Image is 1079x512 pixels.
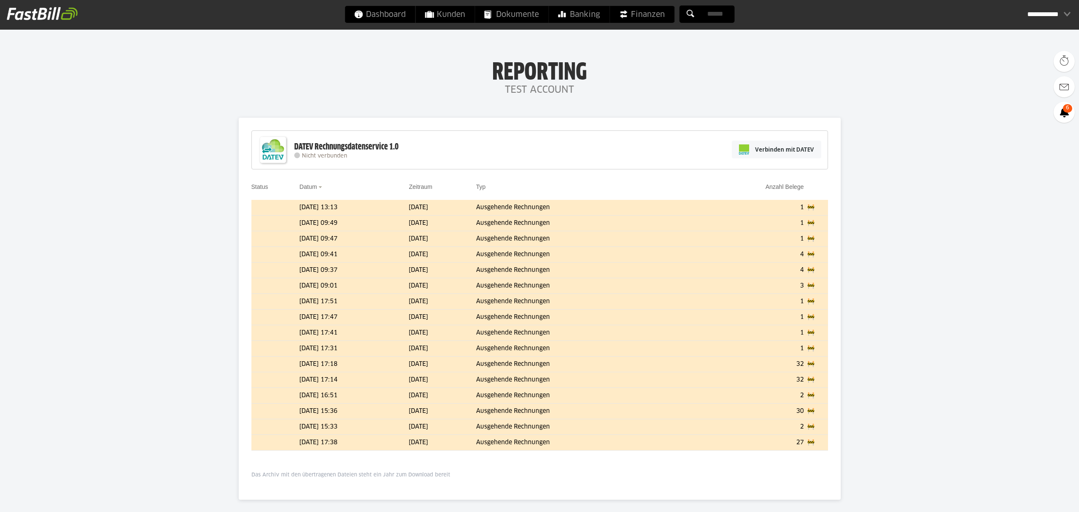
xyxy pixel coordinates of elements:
a: Banking [549,6,609,23]
td: Ausgehende Rechnungen [476,216,688,231]
td: [DATE] 17:31 [299,341,409,357]
span: Banking [558,6,600,23]
td: 2 [688,419,807,435]
img: sort_desc.gif [318,186,324,188]
td: [DATE] [409,419,476,435]
td: Ausgehende Rechnungen [476,310,688,325]
td: 🚧 [807,372,828,388]
span: Dashboard [354,6,406,23]
td: [DATE] 09:47 [299,231,409,247]
td: 4 [688,247,807,263]
img: fastbill_logo_white.png [7,7,78,20]
a: 6 [1054,102,1075,123]
td: 🚧 [807,278,828,294]
td: 🚧 [807,263,828,278]
td: [DATE] 17:14 [299,372,409,388]
td: [DATE] 15:33 [299,419,409,435]
td: Ausgehende Rechnungen [476,372,688,388]
td: 🚧 [807,247,828,263]
td: [DATE] [409,231,476,247]
span: Dokumente [484,6,539,23]
td: [DATE] 09:49 [299,216,409,231]
td: 1 [688,341,807,357]
a: Zeitraum [409,183,432,190]
td: 🚧 [807,231,828,247]
td: Ausgehende Rechnungen [476,278,688,294]
td: 🚧 [807,200,828,216]
td: [DATE] 09:01 [299,278,409,294]
td: Ausgehende Rechnungen [476,419,688,435]
span: Verbinden mit DATEV [755,145,814,154]
div: DATEV Rechnungsdatenservice 1.0 [294,141,399,152]
td: 1 [688,231,807,247]
td: [DATE] [409,216,476,231]
img: pi-datev-logo-farbig-24.svg [739,144,749,155]
td: [DATE] 09:41 [299,247,409,263]
img: DATEV-Datenservice Logo [256,133,290,167]
td: [DATE] [409,341,476,357]
td: 🚧 [807,341,828,357]
td: [DATE] [409,388,476,404]
a: Typ [476,183,486,190]
td: 1 [688,216,807,231]
td: 30 [688,404,807,419]
a: Anzahl Belege [765,183,803,190]
td: Ausgehende Rechnungen [476,325,688,341]
td: [DATE] [409,247,476,263]
td: 3 [688,278,807,294]
a: Dashboard [345,6,415,23]
iframe: Öffnet ein Widget, in dem Sie weitere Informationen finden [1013,487,1071,508]
td: 1 [688,310,807,325]
td: 32 [688,357,807,372]
td: [DATE] 13:13 [299,200,409,216]
td: [DATE] [409,200,476,216]
td: [DATE] 17:18 [299,357,409,372]
span: 6 [1063,104,1072,113]
td: [DATE] 16:51 [299,388,409,404]
td: Ausgehende Rechnungen [476,388,688,404]
td: [DATE] [409,263,476,278]
td: Ausgehende Rechnungen [476,247,688,263]
span: Kunden [425,6,465,23]
td: [DATE] [409,357,476,372]
td: 🚧 [807,216,828,231]
td: Ausgehende Rechnungen [476,200,688,216]
td: 🚧 [807,294,828,310]
td: 32 [688,372,807,388]
td: Ausgehende Rechnungen [476,263,688,278]
td: [DATE] [409,278,476,294]
span: Nicht verbunden [302,153,347,159]
a: Dokumente [475,6,548,23]
td: 1 [688,294,807,310]
td: 27 [688,435,807,451]
td: [DATE] 17:47 [299,310,409,325]
td: [DATE] [409,372,476,388]
td: 🚧 [807,357,828,372]
td: [DATE] [409,310,476,325]
td: [DATE] [409,294,476,310]
td: Ausgehende Rechnungen [476,357,688,372]
h1: Reporting [85,60,994,82]
td: 🚧 [807,388,828,404]
td: Ausgehende Rechnungen [476,435,688,451]
a: Verbinden mit DATEV [732,141,821,158]
td: [DATE] 09:37 [299,263,409,278]
span: Finanzen [619,6,665,23]
td: 🚧 [807,325,828,341]
td: 2 [688,388,807,404]
td: [DATE] [409,435,476,451]
a: Finanzen [610,6,674,23]
td: Ausgehende Rechnungen [476,294,688,310]
p: Das Archiv mit den übertragenen Dateien steht ein Jahr zum Download bereit [251,472,828,479]
td: 1 [688,325,807,341]
td: [DATE] 15:36 [299,404,409,419]
a: Datum [299,183,317,190]
a: Kunden [415,6,474,23]
td: [DATE] 17:41 [299,325,409,341]
td: Ausgehende Rechnungen [476,231,688,247]
td: [DATE] [409,404,476,419]
td: [DATE] [409,325,476,341]
td: 🚧 [807,419,828,435]
td: 4 [688,263,807,278]
td: [DATE] 17:38 [299,435,409,451]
